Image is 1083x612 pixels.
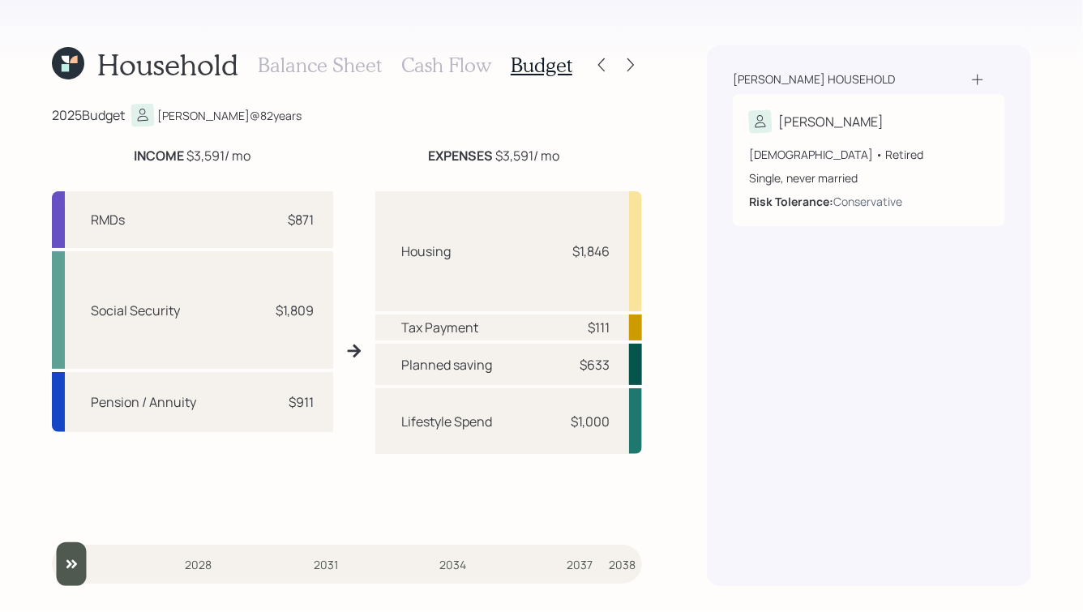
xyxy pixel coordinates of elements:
div: Single, never married [749,169,989,186]
div: [PERSON_NAME] household [733,71,895,88]
div: Social Security [91,301,180,320]
div: $111 [588,318,610,337]
div: Pension / Annuity [91,392,196,412]
div: RMDs [91,210,125,229]
div: $3,591 / mo [429,146,560,165]
div: $911 [289,392,314,412]
div: $3,591 / mo [135,146,251,165]
div: Planned saving [401,355,492,374]
div: $1,846 [572,242,610,261]
div: [PERSON_NAME] @ 82 years [157,107,302,124]
h3: Balance Sheet [258,53,382,77]
div: [PERSON_NAME] [778,112,884,131]
div: $871 [288,210,314,229]
div: Tax Payment [401,318,478,337]
div: $1,000 [571,412,610,431]
b: Risk Tolerance: [749,194,833,209]
div: [DEMOGRAPHIC_DATA] • Retired [749,146,989,163]
div: $1,809 [276,301,314,320]
h3: Cash Flow [401,53,491,77]
div: Conservative [833,193,902,210]
h1: Household [97,47,238,82]
h3: Budget [511,53,572,77]
div: $633 [580,355,610,374]
div: Housing [401,242,451,261]
b: INCOME [135,147,185,165]
b: EXPENSES [429,147,494,165]
div: 2025 Budget [52,105,125,125]
div: Lifestyle Spend [401,412,492,431]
